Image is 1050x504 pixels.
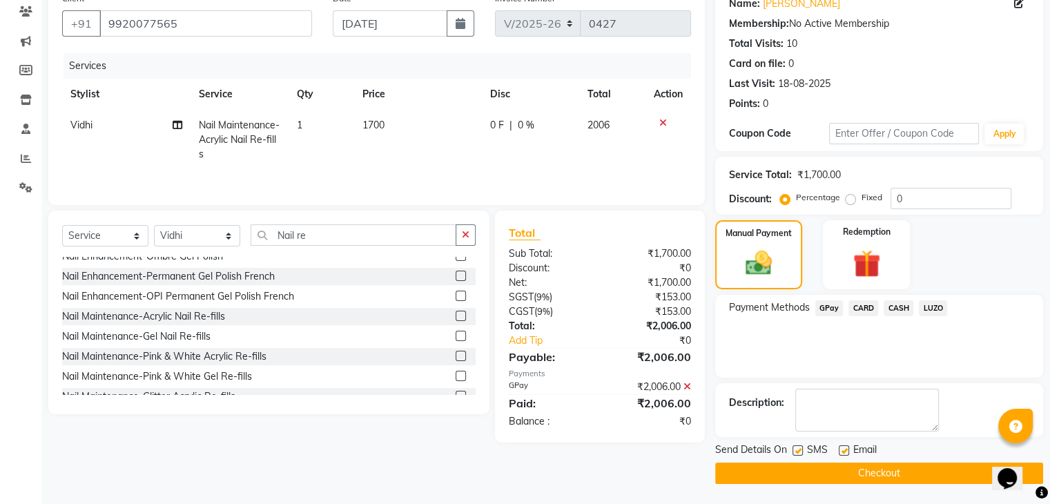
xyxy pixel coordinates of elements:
label: Percentage [796,191,840,204]
div: ₹0 [600,261,701,275]
span: GPay [815,300,844,316]
span: SMS [807,443,828,460]
div: Coupon Code [729,126,829,141]
span: | [509,118,512,133]
button: +91 [62,10,101,37]
span: SGST [509,291,534,303]
th: Stylist [62,79,191,110]
div: ₹0 [616,333,701,348]
div: ₹0 [600,414,701,429]
div: Nail Enhancement-OPI Permanent Gel Polish French [62,289,294,304]
span: Total [509,226,541,240]
iframe: chat widget [992,449,1036,490]
div: Nail Enhancement-Permanent Gel Polish French [62,269,275,284]
div: Card on file: [729,57,786,71]
img: _gift.svg [844,246,889,281]
div: Description: [729,396,784,410]
span: Nail Maintenance-Acrylic Nail Re-fills [199,119,280,160]
div: ₹2,006.00 [600,395,701,411]
span: 0 F [490,118,504,133]
div: Net: [498,275,600,290]
div: Discount: [498,261,600,275]
div: 0 [788,57,794,71]
div: GPay [498,380,600,394]
th: Price [354,79,482,110]
div: Membership: [729,17,789,31]
div: Nail Maintenance-Acrylic Nail Re-fills [62,309,225,324]
th: Qty [289,79,354,110]
span: CARD [848,300,878,316]
span: LUZO [919,300,947,316]
div: Discount: [729,192,772,206]
input: Search by Name/Mobile/Email/Code [99,10,312,37]
span: 9% [537,306,550,317]
div: Nail Maintenance-Pink & White Gel Re-fills [62,369,252,384]
div: ₹153.00 [600,290,701,304]
div: No Active Membership [729,17,1029,31]
div: Service Total: [729,168,792,182]
div: Services [64,53,701,79]
input: Enter Offer / Coupon Code [829,123,980,144]
div: ₹153.00 [600,304,701,319]
span: CGST [509,305,534,318]
div: Points: [729,97,760,111]
div: Paid: [498,395,600,411]
div: Nail Enhancement-Ombre Gel Polish [62,249,223,264]
span: Vidhi [70,119,93,131]
label: Fixed [862,191,882,204]
img: _cash.svg [737,248,780,278]
label: Manual Payment [726,227,792,240]
div: Payable: [498,349,600,365]
div: Nail Maintenance-Pink & White Acrylic Re-fills [62,349,266,364]
div: ₹2,006.00 [600,380,701,394]
div: Total Visits: [729,37,784,51]
th: Total [579,79,645,110]
div: 18-08-2025 [778,77,830,91]
div: Total: [498,319,600,333]
span: Email [853,443,877,460]
div: 10 [786,37,797,51]
span: 9% [536,291,550,302]
div: Sub Total: [498,246,600,261]
div: ₹1,700.00 [600,275,701,290]
span: CASH [884,300,913,316]
div: 0 [763,97,768,111]
div: ₹2,006.00 [600,319,701,333]
th: Disc [482,79,579,110]
div: ₹1,700.00 [600,246,701,261]
div: Last Visit: [729,77,775,91]
th: Action [645,79,691,110]
div: Payments [509,368,691,380]
span: 1 [297,119,302,131]
div: ( ) [498,290,600,304]
input: Search or Scan [251,224,456,246]
div: Nail Maintenance-Gel Nail Re-fills [62,329,211,344]
button: Checkout [715,463,1043,484]
div: Balance : [498,414,600,429]
span: 1700 [362,119,385,131]
div: Nail Maintenance-Glitter Acrylic Re-fills [62,389,235,404]
div: ₹1,700.00 [797,168,841,182]
label: Redemption [843,226,891,238]
span: Send Details On [715,443,787,460]
div: ₹2,006.00 [600,349,701,365]
span: 0 % [518,118,534,133]
th: Service [191,79,289,110]
a: Add Tip [498,333,616,348]
button: Apply [984,124,1024,144]
span: 2006 [587,119,610,131]
div: ( ) [498,304,600,319]
span: Payment Methods [729,300,810,315]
